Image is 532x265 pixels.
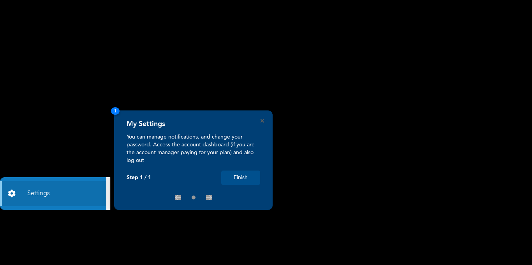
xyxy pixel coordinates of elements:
p: Step 1 / 1 [127,174,151,181]
button: Finish [221,171,260,185]
span: 1 [111,107,120,115]
p: You can manage notifications, and change your password. Access the account dashboard (if you are ... [127,133,260,164]
button: Close [261,119,264,123]
h4: My Settings [127,120,165,128]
